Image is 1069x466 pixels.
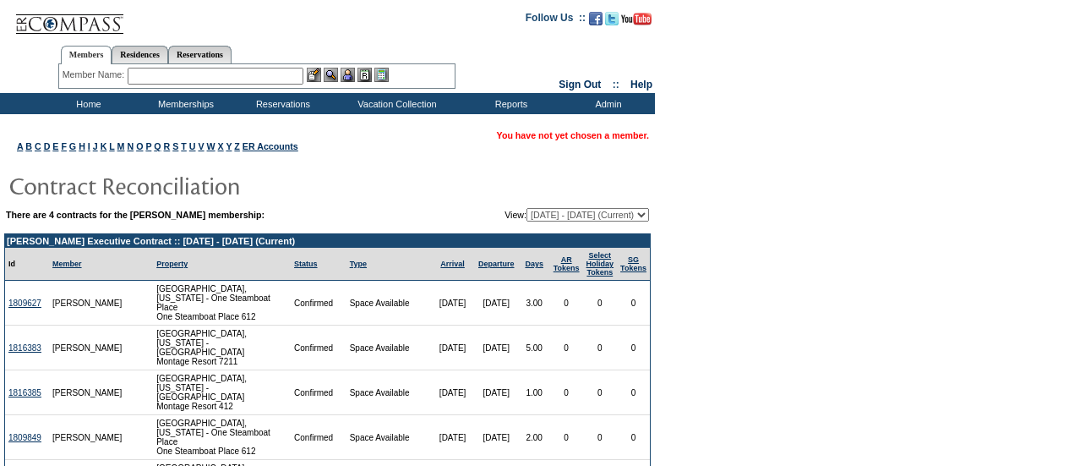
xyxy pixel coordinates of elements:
td: 0 [583,415,618,460]
a: E [52,141,58,151]
img: Impersonate [341,68,355,82]
a: Property [156,260,188,268]
a: L [109,141,114,151]
a: I [88,141,90,151]
div: Member Name: [63,68,128,82]
td: Home [38,93,135,114]
td: Space Available [346,326,432,370]
td: 0 [617,326,650,370]
img: View [324,68,338,82]
td: Vacation Collection [330,93,461,114]
a: J [93,141,98,151]
td: 3.00 [519,281,550,326]
td: [GEOGRAPHIC_DATA], [US_STATE] - One Steamboat Place One Steamboat Place 612 [153,281,291,326]
td: 0 [550,370,583,415]
a: Select HolidayTokens [586,251,614,277]
a: V [198,141,204,151]
a: F [61,141,67,151]
a: S [172,141,178,151]
img: pgTtlContractReconciliation.gif [8,168,346,202]
a: M [117,141,125,151]
a: 1816385 [8,388,41,397]
a: ER Accounts [243,141,298,151]
a: G [69,141,76,151]
td: [DATE] [431,326,474,370]
img: Subscribe to our YouTube Channel [621,13,652,25]
td: Id [5,248,49,281]
a: Y [226,141,232,151]
td: Reports [461,93,558,114]
a: N [127,141,134,151]
td: Confirmed [291,370,346,415]
td: [GEOGRAPHIC_DATA], [US_STATE] - [GEOGRAPHIC_DATA] Montage Resort 7211 [153,326,291,370]
a: Become our fan on Facebook [589,17,603,27]
td: [GEOGRAPHIC_DATA], [US_STATE] - One Steamboat Place One Steamboat Place 612 [153,415,291,460]
td: [DATE] [474,415,519,460]
td: 0 [617,415,650,460]
td: [PERSON_NAME] Executive Contract :: [DATE] - [DATE] (Current) [5,234,650,248]
td: Space Available [346,415,432,460]
a: H [79,141,85,151]
a: Help [630,79,652,90]
span: :: [613,79,619,90]
td: [DATE] [431,415,474,460]
span: You have not yet chosen a member. [497,130,649,140]
b: There are 4 contracts for the [PERSON_NAME] membership: [6,210,265,220]
a: Arrival [440,260,465,268]
a: Reservations [168,46,232,63]
a: R [164,141,171,151]
a: P [145,141,151,151]
a: Days [525,260,543,268]
a: Type [350,260,367,268]
td: Admin [558,93,655,114]
td: [DATE] [474,281,519,326]
img: b_edit.gif [307,68,321,82]
a: T [181,141,187,151]
a: Z [234,141,240,151]
a: Status [294,260,318,268]
td: [PERSON_NAME] [49,326,126,370]
a: Residences [112,46,168,63]
a: O [136,141,143,151]
a: A [17,141,23,151]
a: K [101,141,107,151]
td: Space Available [346,370,432,415]
td: 0 [617,281,650,326]
td: [PERSON_NAME] [49,370,126,415]
img: Follow us on Twitter [605,12,619,25]
td: [DATE] [431,281,474,326]
img: Reservations [357,68,372,82]
td: Confirmed [291,281,346,326]
a: U [189,141,196,151]
a: 1809849 [8,433,41,442]
td: Space Available [346,281,432,326]
img: b_calculator.gif [374,68,389,82]
td: [PERSON_NAME] [49,415,126,460]
td: 0 [550,415,583,460]
img: Become our fan on Facebook [589,12,603,25]
td: 0 [617,370,650,415]
a: Members [61,46,112,64]
a: Follow us on Twitter [605,17,619,27]
a: SGTokens [620,255,646,272]
td: 0 [583,326,618,370]
a: C [35,141,41,151]
td: [GEOGRAPHIC_DATA], [US_STATE] - [GEOGRAPHIC_DATA] Montage Resort 412 [153,370,291,415]
a: 1809627 [8,299,41,308]
td: 0 [583,281,618,326]
a: 1816383 [8,343,41,353]
td: 0 [583,370,618,415]
td: View: [419,208,649,222]
td: 1.00 [519,370,550,415]
td: 0 [550,326,583,370]
a: D [44,141,51,151]
td: [DATE] [431,370,474,415]
td: 2.00 [519,415,550,460]
a: Sign Out [559,79,601,90]
td: Follow Us :: [526,10,586,30]
td: [DATE] [474,370,519,415]
td: 5.00 [519,326,550,370]
td: Confirmed [291,415,346,460]
a: Member [52,260,82,268]
a: Departure [478,260,515,268]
